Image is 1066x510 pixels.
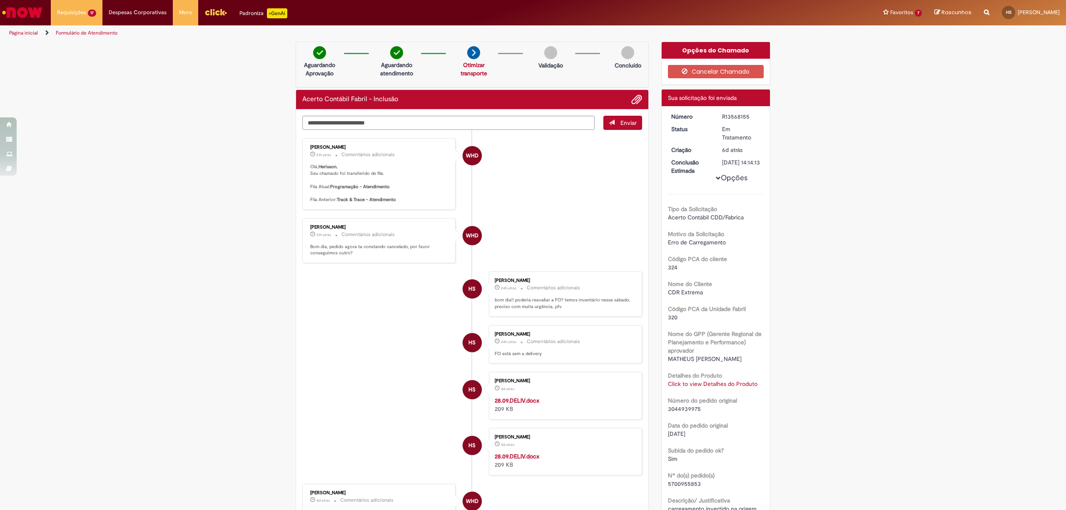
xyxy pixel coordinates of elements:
[495,378,633,383] div: [PERSON_NAME]
[495,332,633,337] div: [PERSON_NAME]
[495,297,633,310] p: bom dia!! poderia reavaliar a FO? temos inventário nesse sábado, preciso com muita urgência, pfv
[668,205,717,213] b: Tipo da Solicitação
[467,46,480,59] img: arrow-next.png
[463,333,482,352] div: Herisson Dos Santos Souza
[495,396,633,413] div: 209 KB
[302,96,398,103] h2: Acerto Contábil Fabril - Inclusão Histórico de tíquete
[109,8,167,17] span: Despesas Corporativas
[313,46,326,59] img: check-circle-green.png
[501,286,516,291] time: 30/09/2025 08:53:26
[603,116,642,130] button: Enviar
[668,422,728,429] b: Data do pedido original
[501,386,514,391] span: 4d atrás
[376,61,417,77] p: Aguardando atendimento
[316,232,331,237] span: 21h atrás
[310,244,449,256] p: Bom dia, pedido agora ta constando cancelado, por favor conseguimos outro?
[463,380,482,399] div: Herisson Dos Santos Souza
[668,330,762,354] b: Nome do GPP (Gerente Regional de Planejamento e Performance) aprovador
[668,380,757,388] a: Click to view Detalhes do Produto
[631,94,642,105] button: Adicionar anexos
[668,264,677,271] span: 324
[179,8,192,17] span: More
[316,232,331,237] time: 30/09/2025 11:02:16
[468,380,476,400] span: HS
[6,25,705,41] ul: Trilhas de página
[668,214,744,221] span: Acerto Contábil CDD/Fabrica
[668,480,701,488] span: 5700955853
[915,10,922,17] span: 7
[468,333,476,353] span: HS
[463,436,482,455] div: Herisson Dos Santos Souza
[463,279,482,299] div: Herisson Dos Santos Souza
[495,278,633,283] div: [PERSON_NAME]
[310,164,449,203] p: Olá, , Seu chamado foi transferido de fila. Fila Atual: Fila Anterior:
[665,158,716,175] dt: Conclusão Estimada
[665,112,716,121] dt: Número
[310,490,449,495] div: [PERSON_NAME]
[722,146,742,154] span: 6d atrás
[668,447,724,454] b: Subida do pedido ok?
[665,146,716,154] dt: Criação
[668,355,742,363] span: MATHEUS [PERSON_NAME]
[463,226,482,245] div: Weslley Henrique Dutra
[668,497,730,504] b: Descrição/ Justificativa
[310,225,449,230] div: [PERSON_NAME]
[461,61,487,77] a: Otimizar transporte
[527,284,580,291] small: Comentários adicionais
[390,46,403,59] img: check-circle-green.png
[341,151,395,158] small: Comentários adicionais
[668,289,703,296] span: CDR Extrema
[204,6,227,18] img: click_logo_yellow_360x200.png
[330,184,390,190] b: Programação - Atendimento
[495,452,633,469] div: 209 KB
[668,65,764,78] button: Cancelar Chamado
[239,8,287,18] div: Padroniza
[668,94,737,102] span: Sua solicitação foi enviada
[941,8,971,16] span: Rascunhos
[340,497,394,504] small: Comentários adicionais
[668,305,746,313] b: Código PCA da Unidade Fabril
[495,435,633,440] div: [PERSON_NAME]
[316,498,330,503] span: 4d atrás
[310,145,449,150] div: [PERSON_NAME]
[463,146,482,165] div: Weslley Henrique Dutra
[56,30,117,36] a: Formulário de Atendimento
[319,164,336,170] b: Herisson
[668,405,701,413] span: 3044939975
[302,116,595,130] textarea: Digite sua mensagem aqui...
[341,231,395,238] small: Comentários adicionais
[495,397,539,404] a: 28.09.DELIV.docx
[501,442,514,447] span: 4d atrás
[544,46,557,59] img: img-circle-grey.png
[620,119,637,127] span: Enviar
[9,30,38,36] a: Página inicial
[299,61,340,77] p: Aguardando Aprovação
[501,339,516,344] span: 24h atrás
[267,8,287,18] p: +GenAi
[316,152,331,157] span: 21h atrás
[468,279,476,299] span: HS
[668,455,677,463] span: Sim
[662,42,770,59] div: Opções do Chamado
[668,313,677,321] span: 320
[722,146,742,154] time: 25/09/2025 17:14:06
[337,197,396,203] b: Track & Trace - Atendimento
[668,397,737,404] b: Número do pedido original
[501,386,514,391] time: 28/09/2025 06:53:51
[316,152,331,157] time: 30/09/2025 11:02:19
[495,351,633,357] p: FO está sem a delivery
[668,230,724,238] b: Motivo da Solicitação
[722,146,761,154] div: 25/09/2025 17:14:06
[495,453,539,460] a: 28.09.DELIV.docx
[501,339,516,344] time: 30/09/2025 08:51:51
[466,226,478,246] span: WHD
[665,125,716,133] dt: Status
[621,46,634,59] img: img-circle-grey.png
[1006,10,1011,15] span: HS
[527,338,580,345] small: Comentários adicionais
[722,112,761,121] div: R13568155
[668,372,722,379] b: Detalhes do Produto
[668,239,726,246] span: Erro de Carregamento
